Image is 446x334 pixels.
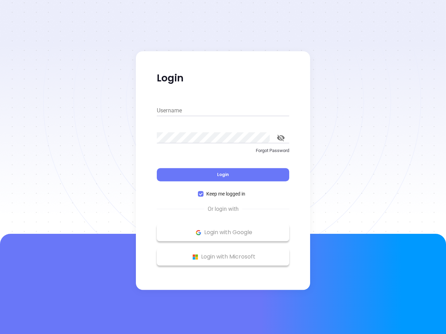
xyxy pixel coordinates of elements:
a: Forgot Password [157,147,289,160]
p: Login [157,72,289,85]
p: Login with Google [160,227,286,238]
button: Google Logo Login with Google [157,224,289,241]
span: Login [217,172,229,177]
img: Microsoft Logo [191,253,200,261]
span: Keep me logged in [203,190,248,198]
p: Forgot Password [157,147,289,154]
span: Or login with [204,205,242,213]
button: Microsoft Logo Login with Microsoft [157,248,289,265]
button: Login [157,168,289,181]
p: Login with Microsoft [160,252,286,262]
img: Google Logo [194,228,203,237]
button: toggle password visibility [272,129,289,146]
